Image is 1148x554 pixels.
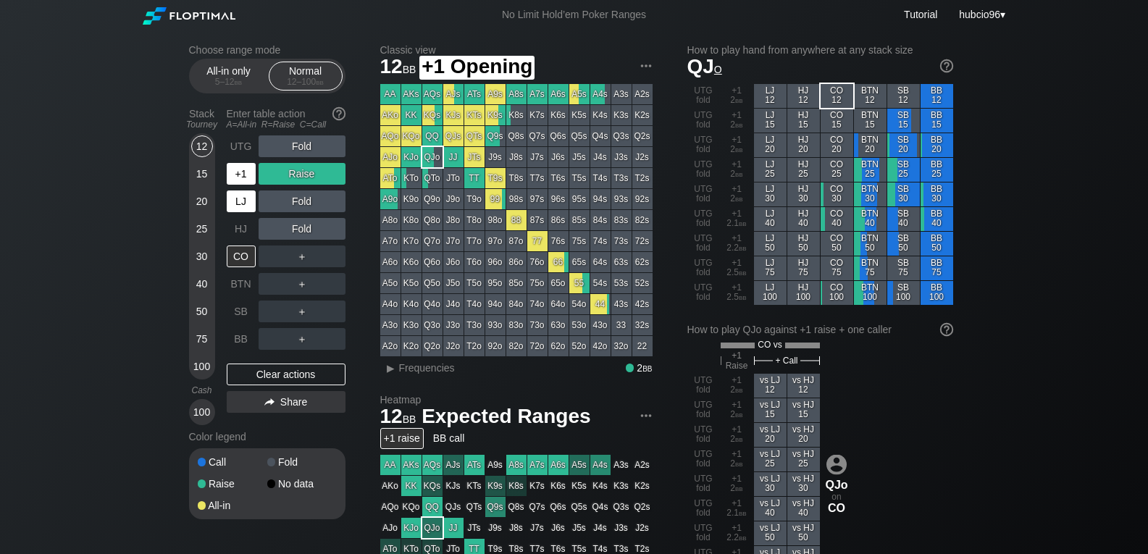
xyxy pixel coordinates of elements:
[821,84,853,108] div: CO 12
[590,84,611,104] div: A4s
[590,210,611,230] div: 84s
[191,190,213,212] div: 20
[887,256,920,280] div: SB 75
[380,84,401,104] div: AA
[267,479,337,489] div: No data
[422,84,443,104] div: AQs
[632,231,653,251] div: 72s
[569,189,590,209] div: 95s
[548,315,569,335] div: 63o
[854,133,887,157] div: BTN 20
[854,281,887,305] div: BTN 100
[198,479,267,489] div: Raise
[464,315,485,335] div: T3o
[632,105,653,125] div: K2s
[548,210,569,230] div: 86s
[569,126,590,146] div: Q5s
[422,168,443,188] div: QTo
[464,105,485,125] div: KTs
[821,158,853,182] div: CO 25
[590,294,611,314] div: 44
[821,256,853,280] div: CO 75
[921,133,953,157] div: BB 20
[380,210,401,230] div: A8o
[485,168,506,188] div: T9s
[854,84,887,108] div: BTN 12
[227,218,256,240] div: HJ
[380,168,401,188] div: ATo
[754,182,787,206] div: LJ 30
[548,294,569,314] div: 64o
[189,44,345,56] h2: Choose range mode
[687,207,720,231] div: UTG fold
[921,109,953,133] div: BB 15
[739,243,747,253] span: bb
[267,457,337,467] div: Fold
[401,315,422,335] div: K3o
[380,126,401,146] div: AQo
[506,252,527,272] div: 86o
[422,147,443,167] div: QJo
[754,109,787,133] div: LJ 15
[887,158,920,182] div: SB 25
[227,328,256,350] div: BB
[754,207,787,231] div: LJ 40
[259,245,345,267] div: ＋
[401,294,422,314] div: K4o
[638,408,654,424] img: ellipsis.fd386fe8.svg
[787,109,820,133] div: HJ 15
[887,182,920,206] div: SB 30
[821,182,853,206] div: CO 30
[548,168,569,188] div: T6s
[590,126,611,146] div: Q4s
[632,189,653,209] div: 92s
[227,245,256,267] div: CO
[259,218,345,240] div: Fold
[548,147,569,167] div: J6s
[611,84,632,104] div: A3s
[443,189,464,209] div: J9o
[464,147,485,167] div: JTs
[887,207,920,231] div: SB 40
[485,273,506,293] div: 95o
[227,102,345,135] div: Enter table action
[191,356,213,377] div: 100
[921,281,953,305] div: BB 100
[464,294,485,314] div: T4o
[787,232,820,256] div: HJ 50
[721,232,753,256] div: +1 2.2
[754,84,787,108] div: LJ 12
[854,109,887,133] div: BTN 15
[959,9,1000,20] span: hubcio96
[548,84,569,104] div: A6s
[401,252,422,272] div: K6o
[191,301,213,322] div: 50
[527,189,548,209] div: 97s
[403,60,416,76] span: bb
[259,163,345,185] div: Raise
[380,231,401,251] div: A7o
[227,135,256,157] div: UTG
[687,133,720,157] div: UTG fold
[787,207,820,231] div: HJ 40
[787,182,820,206] div: HJ 30
[485,315,506,335] div: 93o
[259,328,345,350] div: ＋
[826,454,847,474] img: icon-avatar.b40e07d9.svg
[464,273,485,293] div: T5o
[887,84,920,108] div: SB 12
[191,218,213,240] div: 25
[191,401,213,423] div: 100
[527,168,548,188] div: T7s
[632,84,653,104] div: A2s
[921,182,953,206] div: BB 30
[198,500,267,511] div: All-in
[569,231,590,251] div: 75s
[422,105,443,125] div: KQs
[506,126,527,146] div: Q8s
[196,62,262,90] div: All-in only
[548,273,569,293] div: 65o
[921,84,953,108] div: BB 12
[506,231,527,251] div: 87o
[735,119,743,130] span: bb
